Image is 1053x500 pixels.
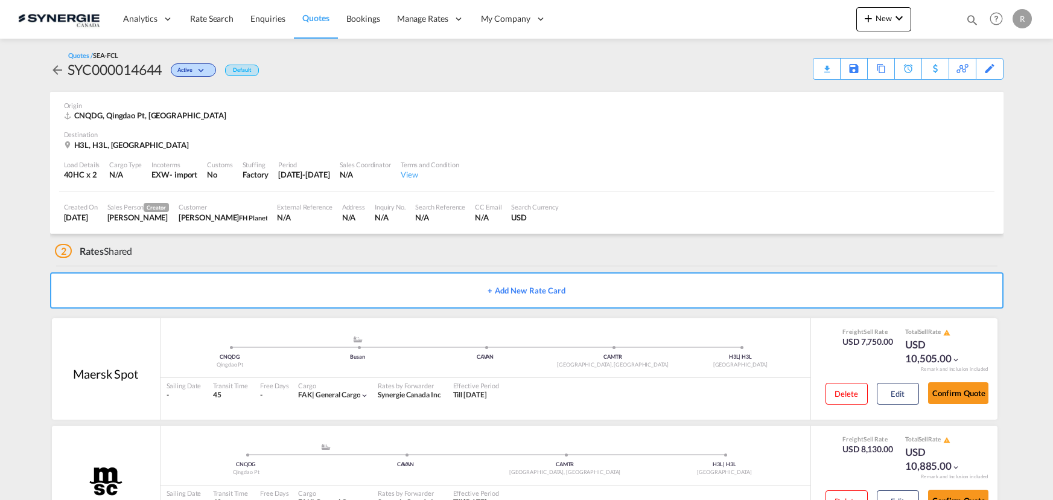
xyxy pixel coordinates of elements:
[151,160,197,169] div: Incoterms
[415,212,465,223] div: N/A
[213,390,248,400] div: 45
[819,59,834,69] div: Quote PDF is not available at this time
[277,202,332,211] div: External Reference
[892,11,906,25] md-icon: icon-chevron-down
[50,60,68,79] div: icon-arrow-left
[167,353,294,361] div: CNQDG
[179,212,268,223] div: Kodi Weerasinghe
[905,435,966,444] div: Total Rate
[841,59,867,79] div: Save As Template
[298,390,316,399] span: FAK
[18,5,100,33] img: 1f56c880d42311ef80fc7dca854c8e59.png
[856,7,911,31] button: icon-plus 400-fgNewicon-chevron-down
[485,469,644,476] div: [GEOGRAPHIC_DATA], [GEOGRAPHIC_DATA]
[243,169,269,180] div: Factory Stuffing
[123,13,157,25] span: Analytics
[905,445,966,474] div: USD 10,885.00
[167,390,202,400] div: -
[167,381,202,390] div: Sailing Date
[88,466,123,496] img: MSC
[864,328,874,335] span: Sell
[942,328,950,337] button: icon-alert
[861,11,876,25] md-icon: icon-plus 400-fg
[55,244,72,258] span: 2
[986,8,1013,30] div: Help
[225,65,258,76] div: Default
[511,212,559,223] div: USD
[167,461,326,469] div: CNQDG
[918,328,928,335] span: Sell
[162,60,219,79] div: Change Status Here
[905,338,966,367] div: USD 10,505.00
[342,202,365,211] div: Address
[378,381,441,390] div: Rates by Forwarder
[64,139,192,150] div: H3L, H3L, Canada
[73,365,138,382] div: Maersk Spot
[167,469,326,476] div: Qingdao Pt
[453,381,499,390] div: Effective Period
[170,169,197,180] div: - import
[107,202,169,212] div: Sales Person
[1013,9,1032,28] div: R
[378,390,441,400] div: Synergie Canada Inc
[9,437,51,482] iframe: Chat
[239,214,267,222] span: FH Planet
[511,202,559,211] div: Search Currency
[966,13,979,31] div: icon-magnify
[842,327,893,336] div: Freight Rate
[340,169,391,180] div: N/A
[905,327,966,337] div: Total Rate
[952,463,960,472] md-icon: icon-chevron-down
[943,437,950,444] md-icon: icon-alert
[167,361,294,369] div: Qingdao Pt
[342,212,365,223] div: N/A
[179,202,268,211] div: Customer
[64,169,100,180] div: 40HC x 2
[644,469,804,476] div: [GEOGRAPHIC_DATA]
[64,160,100,169] div: Load Details
[64,101,990,110] div: Origin
[207,169,232,180] div: No
[107,212,169,223] div: Rosa Ho
[68,51,119,60] div: Quotes /SEA-FCL
[319,444,333,450] md-icon: assets/icons/custom/ship-fill.svg
[346,13,380,24] span: Bookings
[213,381,248,390] div: Transit Time
[68,60,162,79] div: SYC000014644
[50,63,65,77] md-icon: icon-arrow-left
[928,382,988,404] button: Confirm Quote
[421,353,549,361] div: CAVAN
[302,13,329,23] span: Quotes
[481,13,530,25] span: My Company
[401,169,459,180] div: View
[260,390,262,400] div: -
[415,202,465,211] div: Search Reference
[453,390,487,399] span: Till [DATE]
[312,390,314,399] span: |
[190,13,234,24] span: Rate Search
[360,391,369,400] md-icon: icon-chevron-down
[278,169,330,180] div: 14 Sep 2025
[952,356,960,364] md-icon: icon-chevron-down
[64,110,229,121] div: CNQDG, Qingdao Pt, Asia Pacific
[723,461,725,467] span: |
[64,202,98,211] div: Created On
[196,68,210,74] md-icon: icon-chevron-down
[942,435,950,444] button: icon-alert
[549,361,676,369] div: [GEOGRAPHIC_DATA], [GEOGRAPHIC_DATA]
[918,435,928,443] span: Sell
[475,212,501,223] div: N/A
[826,383,868,405] button: Delete
[144,203,168,212] span: Creator
[401,160,459,169] div: Terms and Condition
[298,390,360,400] div: general cargo
[397,13,448,25] span: Manage Rates
[278,160,330,169] div: Period
[842,443,893,455] div: USD 8,130.00
[966,13,979,27] md-icon: icon-magnify
[250,13,285,24] span: Enquiries
[729,353,741,360] span: H3L
[260,381,289,390] div: Free Days
[243,160,269,169] div: Stuffing
[260,489,289,498] div: Free Days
